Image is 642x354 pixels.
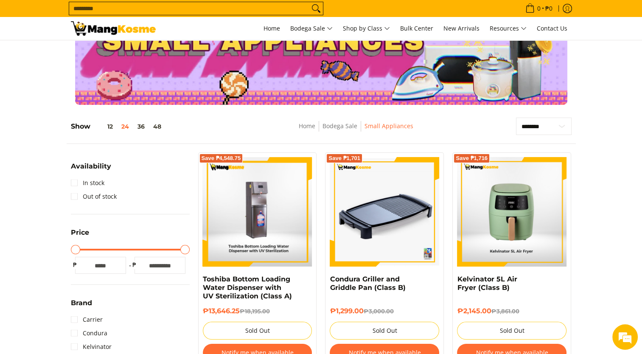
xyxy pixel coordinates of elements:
[71,21,156,36] img: Small Appliances l Mang Kosme: Home Appliances Warehouse Sale | Page 3
[533,17,572,40] a: Contact Us
[71,300,92,313] summary: Open
[457,157,566,267] img: kelvinator-5-liter-air-fryer-matte-light-green-front-view-mang-kosme
[202,156,241,161] span: Save ₱4,548.75
[363,308,393,315] del: ₱3,000.00
[322,122,357,130] a: Bodega Sale
[149,123,165,130] button: 48
[309,2,323,15] button: Search
[71,163,111,170] span: Availability
[364,122,413,130] a: Small Appliances
[71,340,112,354] a: Kelvinator
[439,17,484,40] a: New Arrivals
[537,24,567,32] span: Contact Us
[130,261,139,269] span: ₱
[71,122,165,131] h5: Show
[290,23,333,34] span: Bodega Sale
[71,163,111,176] summary: Open
[457,322,566,340] button: Sold Out
[330,307,439,315] h6: ₱1,299.00
[71,229,89,242] summary: Open
[299,122,315,130] a: Home
[203,157,312,267] img: toshiba-bottom-load-water-dispenser-with-uv-sterilization-full-view-mang-kosme
[117,123,133,130] button: 24
[71,190,117,203] a: Out of stock
[259,17,284,40] a: Home
[456,156,488,161] span: Save ₱1,716
[71,261,79,269] span: ₱
[203,322,312,340] button: Sold Out
[457,307,566,315] h6: ₱2,145.00
[240,308,270,315] del: ₱18,195.00
[44,48,143,59] div: Chat with us now
[286,17,337,40] a: Bodega Sale
[523,4,555,13] span: •
[328,156,360,161] span: Save ₱1,701
[485,17,531,40] a: Resources
[71,229,89,236] span: Price
[264,24,280,32] span: Home
[457,275,517,292] a: Kelvinator 5L Air Fryer (Class B)
[330,322,439,340] button: Sold Out
[239,121,473,140] nav: Breadcrumbs
[400,24,433,32] span: Bulk Center
[443,24,479,32] span: New Arrivals
[164,17,572,40] nav: Main Menu
[4,232,162,261] textarea: Type your message and hit 'Enter'
[339,17,394,40] a: Shop by Class
[71,313,103,326] a: Carrier
[203,307,312,315] h6: ₱13,646.25
[71,326,107,340] a: Condura
[330,275,405,292] a: Condura Griller and Griddle Pan (Class B)
[71,300,92,306] span: Brand
[203,275,292,300] a: Toshiba Bottom Loading Water Dispenser with UV Sterilization (Class A)
[139,4,160,25] div: Minimize live chat window
[396,17,437,40] a: Bulk Center
[343,23,390,34] span: Shop by Class
[544,6,554,11] span: ₱0
[536,6,542,11] span: 0
[90,123,117,130] button: 12
[133,123,149,130] button: 36
[330,157,439,267] img: condura-griller-and-griddle-pan-class-b1-right-side-view-mang-kosme
[71,176,104,190] a: In stock
[490,23,527,34] span: Resources
[491,308,519,315] del: ₱3,861.00
[49,107,117,193] span: We're online!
